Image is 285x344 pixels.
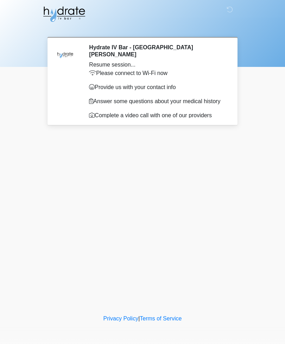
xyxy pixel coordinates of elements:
h2: Hydrate IV Bar - [GEOGRAPHIC_DATA][PERSON_NAME] [89,44,225,57]
img: Agent Avatar [55,44,76,65]
p: Complete a video call with one of our providers [89,111,225,120]
img: Hydrate IV Bar - Fort Collins Logo [42,5,86,23]
a: Privacy Policy [103,315,139,321]
p: Provide us with your contact info [89,83,225,92]
a: Terms of Service [140,315,182,321]
a: | [138,315,140,321]
div: Resume session... [89,61,225,69]
h1: ‎ ‎ ‎ [44,25,241,36]
p: Answer some questions about your medical history [89,97,225,106]
p: Please connect to Wi-Fi now [89,69,225,77]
